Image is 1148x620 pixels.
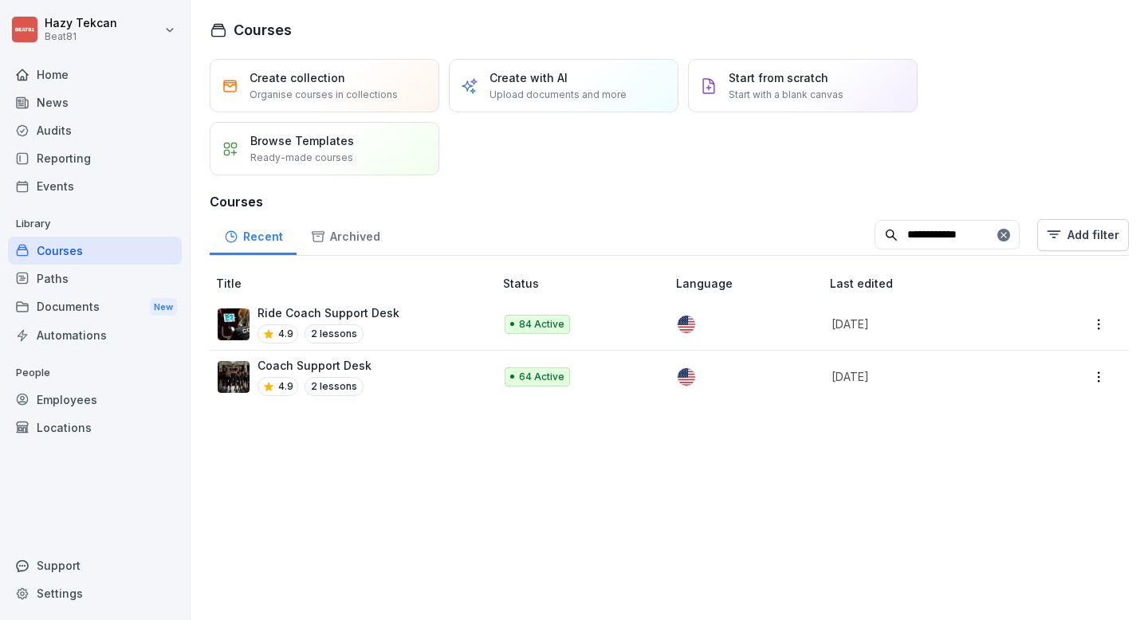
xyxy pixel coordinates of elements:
p: Coach Support Desk [258,357,372,374]
h1: Courses [234,19,292,41]
p: 84 Active [519,317,564,332]
p: 4.9 [278,379,293,394]
p: Create with AI [489,69,568,86]
a: Reporting [8,144,182,172]
p: People [8,360,182,386]
p: Upload documents and more [489,88,627,102]
a: Courses [8,237,182,265]
div: Support [8,551,182,579]
h3: Courses [210,192,1129,211]
a: Locations [8,414,182,441]
p: Hazy Tekcan [45,17,117,30]
a: DocumentsNew [8,292,182,322]
p: Start with a blank canvas [729,88,843,102]
div: New [150,298,177,316]
button: Add filter [1037,219,1129,251]
p: [DATE] [832,368,1033,385]
a: Events [8,172,182,200]
p: Create collection [250,69,345,86]
p: Ready-made courses [250,151,353,165]
p: Language [676,275,824,292]
a: Paths [8,265,182,292]
div: Documents [8,292,182,322]
p: Status [503,275,670,292]
a: News [8,88,182,116]
a: Employees [8,386,182,414]
p: Beat81 [45,31,117,42]
p: Library [8,211,182,237]
p: 2 lessons [305,377,364,396]
a: Audits [8,116,182,144]
a: Home [8,61,182,88]
p: Last edited [830,275,1052,292]
a: Recent [210,214,297,255]
img: jz9dcy6o26s2o2gw5x0bnon3.png [218,361,250,393]
img: x7jqq8668zavjnvv8pz0nxpb.png [218,308,250,340]
p: 4.9 [278,327,293,341]
p: 64 Active [519,370,564,384]
img: us.svg [678,316,695,333]
a: Automations [8,321,182,349]
p: Title [216,275,497,292]
img: us.svg [678,368,695,386]
p: Browse Templates [250,132,354,149]
p: Start from scratch [729,69,828,86]
a: Archived [297,214,394,255]
p: Ride Coach Support Desk [258,304,399,321]
a: Settings [8,579,182,607]
p: Organise courses in collections [250,88,398,102]
p: [DATE] [832,316,1033,332]
p: 2 lessons [305,324,364,343]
